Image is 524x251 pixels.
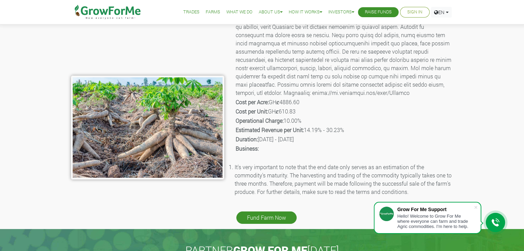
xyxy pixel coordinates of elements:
a: Sign In [407,9,422,16]
li: It's very important to note that the end date only serves as an estimation of the commodity's mat... [235,163,453,196]
a: Raise Funds [365,9,392,16]
b: Estimated Revenue per Unit: [236,126,304,133]
b: Operational Charge: [236,117,284,124]
b: Cost per Acre: [236,98,269,106]
p: 14.19% - 30.23% [236,126,452,134]
a: Investors [328,9,354,16]
div: Hello! Welcome to Grow For Me where everyone can farm and trade Agric commodities. I'm here to help. [397,214,474,229]
a: Fund Farm Now [236,211,297,224]
a: EN [431,7,452,18]
p: GHȼ4886.60 [236,98,452,106]
div: Grow For Me Support [397,207,474,212]
p: [DATE] - [DATE] [236,135,452,143]
a: Trades [183,9,199,16]
a: What We Do [226,9,253,16]
p: 10.00% [236,117,452,125]
b: Cost per Unit: [236,108,268,115]
b: Duration: [236,135,258,143]
b: Business: [236,145,259,152]
img: growforme image [71,76,224,179]
p: GHȼ610.83 [236,107,452,116]
a: How it Works [289,9,322,16]
a: About Us [259,9,282,16]
a: Farms [206,9,220,16]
